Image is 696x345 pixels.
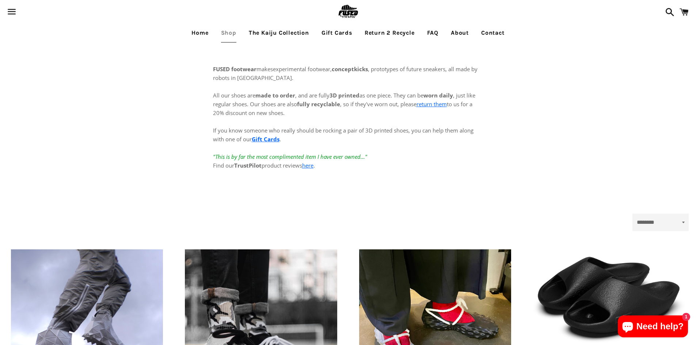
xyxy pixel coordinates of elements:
strong: TrustPilot [234,162,262,169]
a: return them [417,100,447,108]
a: Gift Cards [252,135,279,143]
span: makes [213,65,273,73]
a: About [445,24,474,42]
a: FAQ [422,24,444,42]
span: experimental footwear, , prototypes of future sneakers, all made by robots in [GEOGRAPHIC_DATA]. [213,65,478,81]
a: Shop [216,24,242,42]
a: Gift Cards [316,24,358,42]
em: "This is by far the most complimented item I have ever owned..." [213,153,367,160]
strong: FUSED footwear [213,65,256,73]
a: Contact [476,24,510,42]
strong: made to order [255,92,295,99]
a: The Kaiju Collection [243,24,315,42]
inbox-online-store-chat: Shopify online store chat [616,315,690,339]
a: Return 2 Recycle [359,24,420,42]
a: here [302,162,313,169]
strong: worn daily [423,92,453,99]
strong: conceptkicks [332,65,368,73]
a: Home [186,24,214,42]
p: All our shoes are , and are fully as one piece. They can be , just like regular shoes. Our shoes ... [213,82,483,170]
strong: 3D printed [330,92,360,99]
strong: fully recyclable [297,100,340,108]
